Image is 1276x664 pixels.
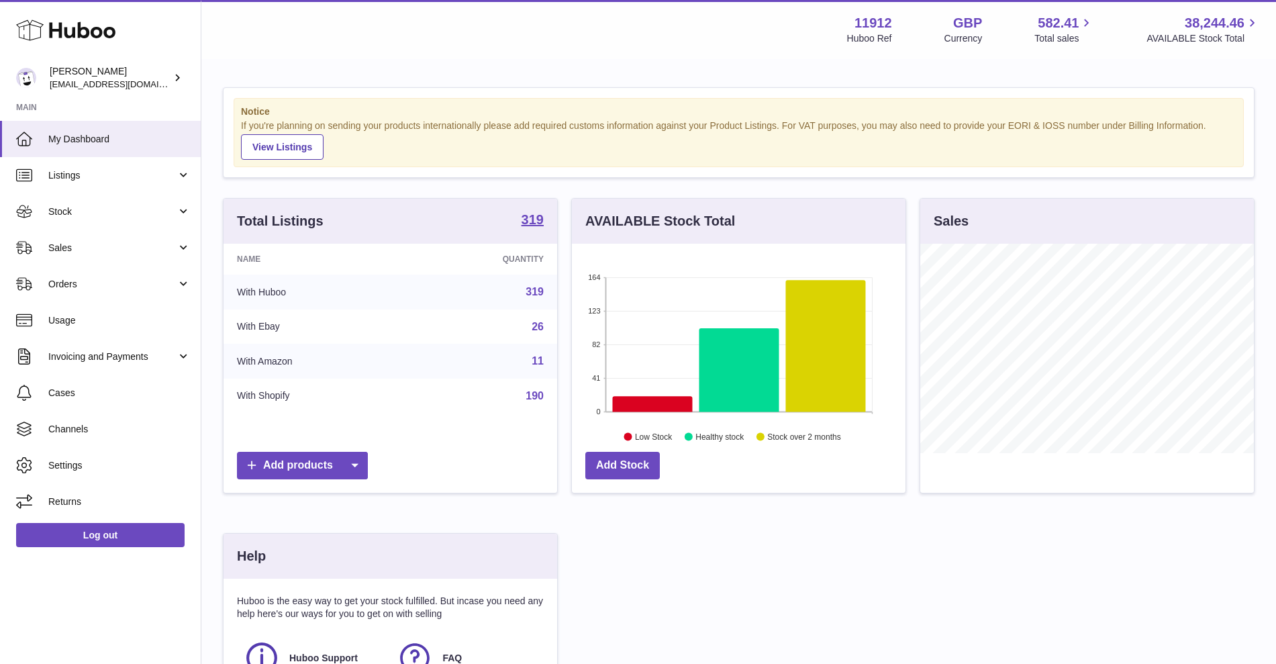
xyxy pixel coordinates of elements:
div: Huboo Ref [847,32,892,45]
img: info@carbonmyride.com [16,68,36,88]
span: Stock [48,205,177,218]
a: 26 [532,321,544,332]
div: [PERSON_NAME] [50,65,170,91]
span: 582.41 [1038,14,1079,32]
span: Listings [48,169,177,182]
span: Orders [48,278,177,291]
a: 319 [526,286,544,297]
text: 0 [596,408,600,416]
a: Add products [237,452,368,479]
div: Currency [944,32,983,45]
td: With Huboo [224,275,406,310]
text: 123 [588,307,600,315]
h3: Total Listings [237,212,324,230]
a: 582.41 Total sales [1034,14,1094,45]
a: 38,244.46 AVAILABLE Stock Total [1146,14,1260,45]
th: Name [224,244,406,275]
td: With Shopify [224,379,406,414]
strong: Notice [241,105,1236,118]
h3: Sales [934,212,969,230]
th: Quantity [406,244,557,275]
a: View Listings [241,134,324,160]
a: Log out [16,523,185,547]
a: Add Stock [585,452,660,479]
text: Healthy stock [695,432,744,441]
span: Channels [48,423,191,436]
div: If you're planning on sending your products internationally please add required customs informati... [241,120,1236,160]
strong: 319 [522,213,544,226]
text: 164 [588,273,600,281]
text: Stock over 2 months [767,432,840,441]
strong: GBP [953,14,982,32]
text: 41 [592,374,600,382]
h3: Help [237,547,266,565]
a: 319 [522,213,544,229]
span: Usage [48,314,191,327]
strong: 11912 [854,14,892,32]
text: Low Stock [635,432,673,441]
a: 11 [532,355,544,367]
span: AVAILABLE Stock Total [1146,32,1260,45]
span: 38,244.46 [1185,14,1244,32]
span: My Dashboard [48,133,191,146]
h3: AVAILABLE Stock Total [585,212,735,230]
span: [EMAIL_ADDRESS][DOMAIN_NAME] [50,79,197,89]
a: 190 [526,390,544,401]
text: 82 [592,340,600,348]
span: Invoicing and Payments [48,350,177,363]
span: Cases [48,387,191,399]
span: Total sales [1034,32,1094,45]
span: Settings [48,459,191,472]
span: Sales [48,242,177,254]
td: With Ebay [224,310,406,344]
td: With Amazon [224,344,406,379]
span: Returns [48,495,191,508]
p: Huboo is the easy way to get your stock fulfilled. But incase you need any help here's our ways f... [237,595,544,620]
